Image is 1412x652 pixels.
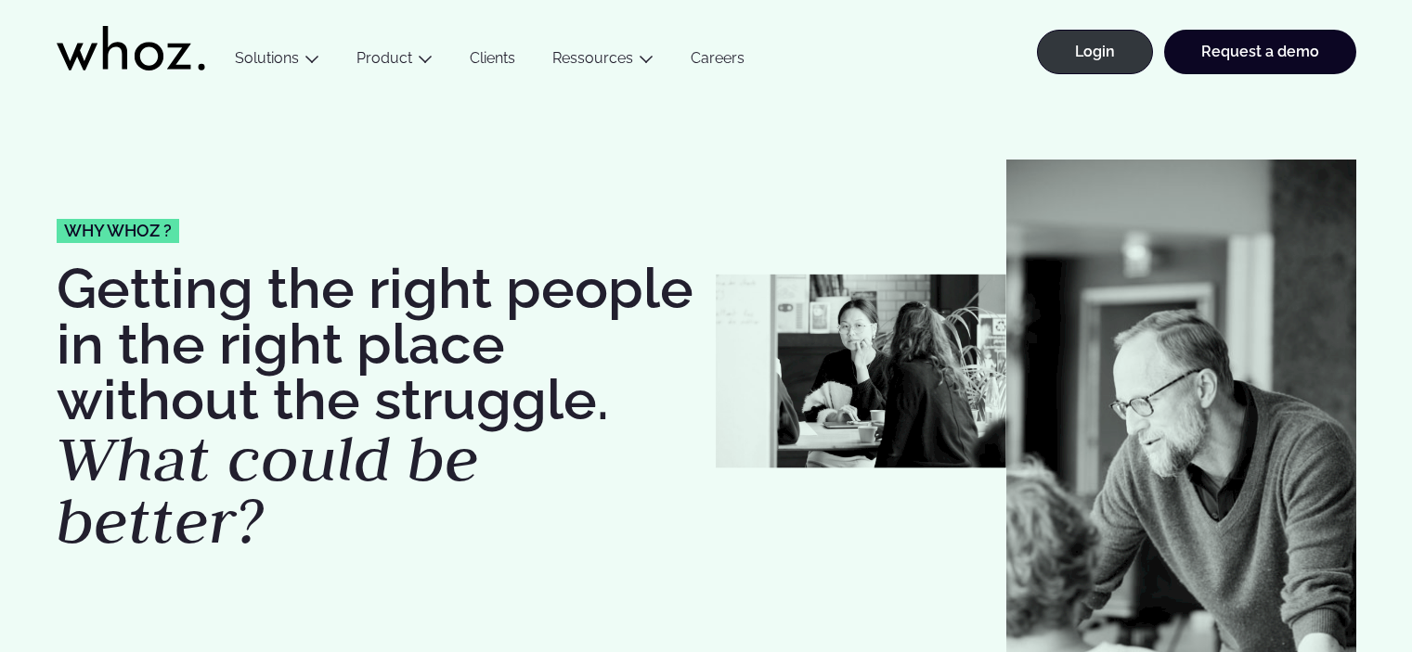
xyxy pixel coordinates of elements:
a: Login [1037,30,1153,74]
a: Request a demo [1164,30,1356,74]
a: Ressources [552,49,633,67]
a: Careers [672,49,763,74]
button: Product [338,49,451,74]
button: Solutions [216,49,338,74]
img: Whozzies-working [716,275,1006,468]
button: Ressources [534,49,672,74]
em: What could be better? [57,417,479,562]
span: Why whoz ? [64,223,172,239]
a: Clients [451,49,534,74]
a: Product [356,49,412,67]
h1: Getting the right people in the right place without the struggle. [57,261,697,553]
